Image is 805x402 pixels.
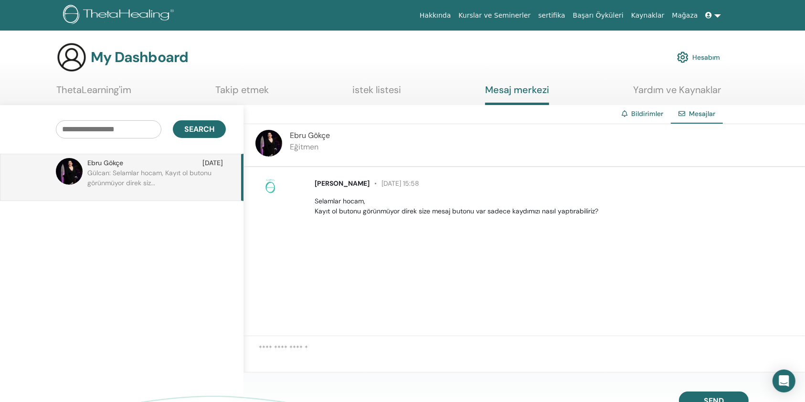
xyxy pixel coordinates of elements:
[87,168,226,197] p: Gülcan: Selamlar hocam, Kayıt ol butonu görünmüyor direk siz...
[91,49,188,66] h3: My Dashboard
[668,7,701,24] a: Mağaza
[485,84,549,105] a: Mesaj merkezi
[631,109,663,118] a: Bildirimler
[534,7,569,24] a: sertifika
[173,120,226,138] button: Search
[202,158,223,168] span: [DATE]
[416,7,455,24] a: Hakkında
[87,158,123,168] span: Ebru Gökçe
[633,84,721,103] a: Yardım ve Kaynaklar
[290,141,330,153] p: Eğitmen
[773,370,795,392] div: Open Intercom Messenger
[569,7,627,24] a: Başarı Öyküleri
[353,84,402,103] a: istek listesi
[315,179,370,188] span: [PERSON_NAME]
[315,196,794,216] p: Selamlar hocam, Kayıt ol butonu görünmüyor direk size mesaj butonu var sadece kaydımızı nasıl yap...
[56,158,83,185] img: default.jpg
[677,47,720,68] a: Hesabım
[215,84,269,103] a: Takip etmek
[56,42,87,73] img: generic-user-icon.jpg
[627,7,668,24] a: Kaynaklar
[370,179,419,188] span: [DATE] 15:58
[255,130,282,157] img: default.jpg
[263,179,278,194] img: no-photo.png
[455,7,534,24] a: Kurslar ve Seminerler
[63,5,177,26] img: logo.png
[184,124,214,134] span: Search
[56,84,131,103] a: ThetaLearning'im
[677,49,688,65] img: cog.svg
[689,109,715,118] span: Mesajlar
[290,130,330,140] span: Ebru Gökçe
